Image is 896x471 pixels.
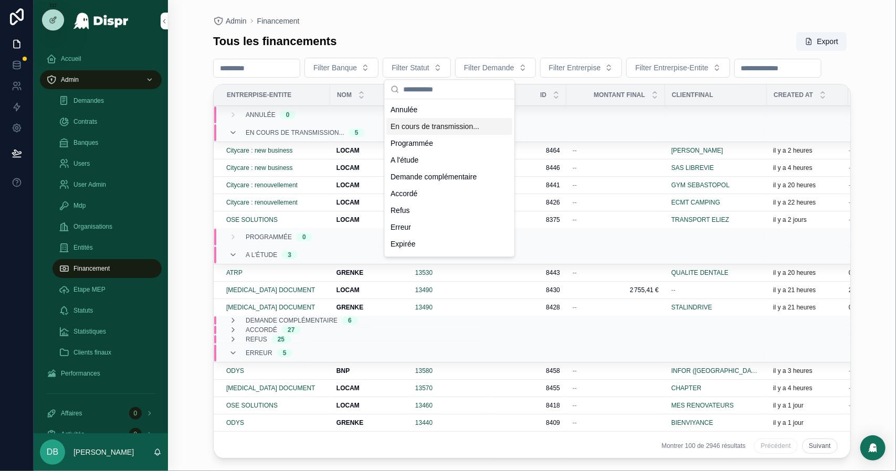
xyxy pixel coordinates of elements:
span: 8455 [494,384,560,392]
p: il y a 22 heures [773,198,816,207]
span: Admin [61,76,79,84]
strong: LOCAM [336,181,360,189]
a: 13580 [415,367,433,375]
a: il y a 21 heures [773,303,842,312]
a: STALINDRIVE [671,303,712,312]
span: Statistiques [73,327,106,336]
a: Contrats [52,112,162,131]
span: Citycare : renouvellement [226,198,298,207]
p: il y a 2 jours [773,216,807,224]
p: il y a 21 heures [773,286,816,294]
a: 8441 [494,181,560,189]
a: ATRP [226,269,243,277]
span: 2509091545 [849,286,884,294]
a: il y a 4 heures [773,384,842,392]
a: SAS LIBREVIE [671,164,761,172]
div: Expirée [386,235,512,252]
span: 8446 [494,164,560,172]
div: 3 [288,251,291,259]
span: MES RENOVATEURS [671,401,734,410]
span: Annulée [246,111,276,119]
a: CHAPTER [671,384,701,392]
a: Citycare : renouvellement [226,181,298,189]
div: 0 [129,407,142,420]
span: 2 755,41 € [573,286,659,294]
a: Citycare : new business [226,164,293,172]
span: Filter Entrerpise [549,62,601,73]
p: il y a 20 heures [773,181,816,189]
a: GYM SEBASTOPOL [671,181,761,189]
span: Performances [61,369,100,378]
a: 8458 [494,367,560,375]
a: OSE SOLUTIONS [226,401,278,410]
a: -- [573,419,659,427]
span: QUALITE DENTALE [671,269,729,277]
span: -- [671,286,676,294]
a: 13570 [415,384,433,392]
p: il y a 1 jour [773,401,804,410]
span: -- [849,146,853,155]
span: Entrerpise-Entite [227,91,291,99]
p: il y a 20 heures [773,269,816,277]
a: ECMT CAMPING [671,198,720,207]
div: 25 [278,335,284,344]
strong: BNP [336,367,350,374]
div: Erreur [386,219,512,235]
a: BNP [336,367,403,375]
a: LOCAM [336,164,403,172]
a: [PERSON_NAME] [671,146,723,155]
a: OSE SOLUTIONS [226,216,324,224]
a: INFOR ([GEOGRAPHIC_DATA]) SAS [671,367,761,375]
span: -- [573,367,577,375]
p: il y a 21 heures [773,303,816,312]
a: 13490 [415,286,433,294]
strong: LOCAM [336,384,360,392]
a: Citycare : renouvellement [226,198,324,207]
a: LOCAM [336,198,403,207]
span: [MEDICAL_DATA] DOCUMENT [226,286,315,294]
a: -- [573,198,659,207]
a: 13460 [415,401,481,410]
a: Organisations [52,217,162,236]
div: Open Intercom Messenger [860,435,886,461]
strong: LOCAM [336,199,360,206]
span: 8430 [494,286,560,294]
span: Clients finaux [73,348,111,357]
span: 13530 [415,269,433,277]
span: -- [573,216,577,224]
span: Financement [257,16,300,26]
span: BIENVIYANCE [671,419,713,427]
a: Mdp [52,196,162,215]
a: 8426 [494,198,560,207]
span: Programmée [246,233,292,241]
a: il y a 3 heures [773,367,842,375]
a: TRANSPORT ELIEZ [671,216,729,224]
span: -- [849,384,853,392]
img: App logo [73,13,129,29]
span: Citycare : new business [226,146,293,155]
a: GYM SEBASTOPOL [671,181,730,189]
h1: Tous les financements [213,34,337,49]
div: 0 [129,428,142,441]
div: 0 [286,111,290,119]
span: Banques [73,138,98,147]
a: Users [52,154,162,173]
strong: LOCAM [336,402,360,409]
div: 5 [355,129,359,137]
span: Id [540,91,546,99]
span: -- [573,198,577,207]
span: Etape MEP [73,285,106,294]
div: 6 [348,316,352,325]
span: Filter Entrerpise-Entite [635,62,708,73]
div: A l'étude [386,152,512,168]
span: 8418 [494,401,560,410]
span: -- [849,198,853,207]
a: LOCAM [336,146,403,155]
